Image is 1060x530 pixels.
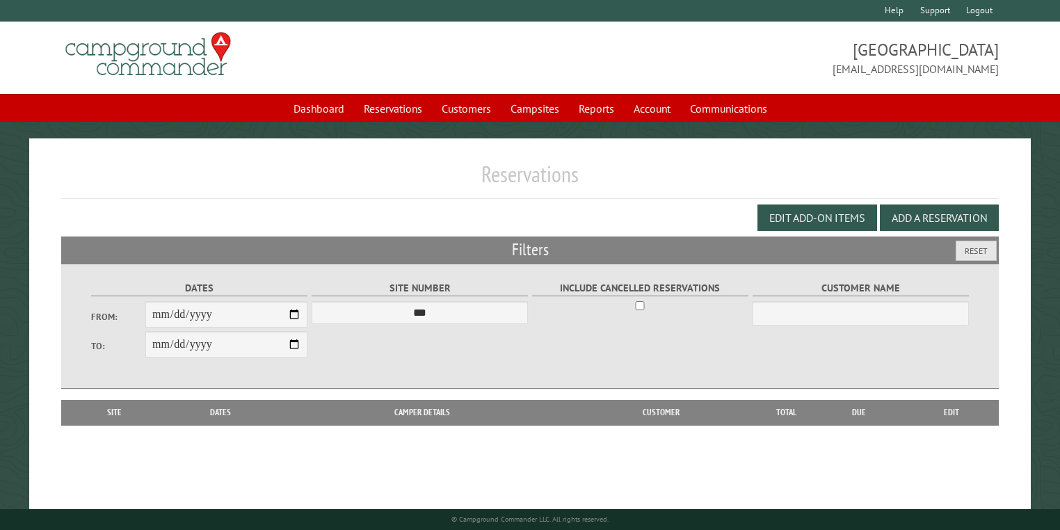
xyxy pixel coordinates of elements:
[532,280,748,296] label: Include Cancelled Reservations
[68,400,161,425] th: Site
[563,400,759,425] th: Customer
[282,400,564,425] th: Camper Details
[753,280,969,296] label: Customer Name
[814,400,904,425] th: Due
[956,241,997,261] button: Reset
[160,400,281,425] th: Dates
[355,95,431,122] a: Reservations
[91,310,145,323] label: From:
[312,280,528,296] label: Site Number
[530,38,999,77] span: [GEOGRAPHIC_DATA] [EMAIL_ADDRESS][DOMAIN_NAME]
[757,204,877,231] button: Edit Add-on Items
[880,204,999,231] button: Add a Reservation
[61,236,999,263] h2: Filters
[61,27,235,81] img: Campground Commander
[451,515,609,524] small: © Campground Commander LLC. All rights reserved.
[433,95,499,122] a: Customers
[682,95,776,122] a: Communications
[91,339,145,353] label: To:
[91,280,307,296] label: Dates
[61,161,999,199] h1: Reservations
[759,400,814,425] th: Total
[285,95,353,122] a: Dashboard
[570,95,623,122] a: Reports
[625,95,679,122] a: Account
[904,400,999,425] th: Edit
[502,95,568,122] a: Campsites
